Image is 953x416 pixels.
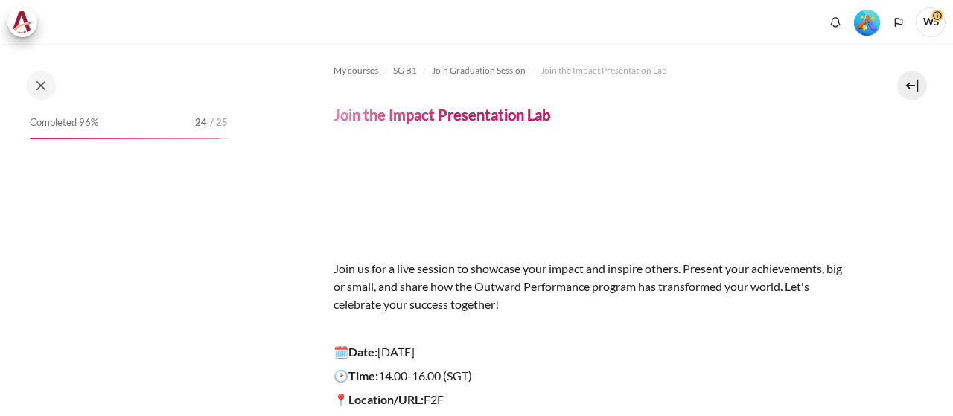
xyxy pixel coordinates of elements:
span: My courses [334,64,378,77]
div: Level #5 [854,8,880,36]
a: User menu [916,7,946,37]
h4: Join the Impact Presentation Lab [334,105,550,124]
img: Level #5 [854,10,880,36]
span: WS [916,7,946,37]
p: [DATE] [334,343,847,361]
button: Languages [887,11,910,33]
span: 24 [195,115,207,130]
span: Join us for a live session to showcase your impact and inspire others. Present your achievements,... [334,261,842,311]
span: Join the Impact Presentation Lab [541,64,667,77]
span: / 25 [210,115,228,130]
strong: 🕑Time: [334,368,378,383]
img: Architeck [12,11,33,33]
strong: 📍Location/URL: [334,392,424,406]
a: Level #5 [848,8,886,36]
div: 96% [30,138,220,139]
nav: Navigation bar [334,59,847,83]
span: SG B1 [393,64,417,77]
a: Join the Impact Presentation Lab [541,62,667,80]
span: Completed 96% [30,115,98,130]
a: Architeck Architeck [7,7,45,37]
span: Join Graduation Session [432,64,526,77]
p: F2F [334,391,847,409]
a: My courses [334,62,378,80]
a: SG B1 [393,62,417,80]
strong: 🗓️Date: [334,345,377,359]
div: Show notification window with no new notifications [824,11,847,33]
a: Join Graduation Session [432,62,526,80]
span: 14.00-16.00 (SGT) [334,368,472,383]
